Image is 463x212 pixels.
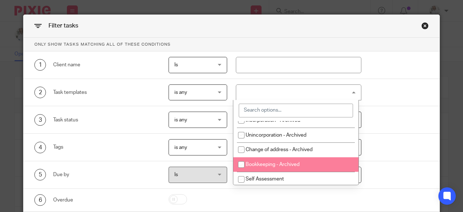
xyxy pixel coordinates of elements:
[53,171,160,178] div: Due by
[34,169,46,180] div: 5
[174,145,187,150] span: is any
[34,87,46,98] div: 2
[246,176,284,182] span: Self Assessment
[174,62,178,67] span: Is
[421,22,429,29] div: Close this dialog window
[53,61,160,68] div: Client name
[53,116,160,124] div: Task status
[239,104,353,117] input: Search options...
[246,162,300,167] span: Bookkeeping - Archived
[48,23,78,29] span: Filter tasks
[53,144,160,151] div: Tags
[34,59,46,71] div: 1
[34,114,46,126] div: 3
[34,194,46,206] div: 6
[34,142,46,153] div: 4
[24,38,439,51] p: Only show tasks matching all of these conditions
[246,133,306,138] span: Unincorporation - Archived
[174,117,187,122] span: is any
[246,147,313,152] span: Change of address - Archived
[53,196,160,204] div: Overdue
[53,89,160,96] div: Task templates
[174,172,178,177] span: Is
[174,90,187,95] span: is any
